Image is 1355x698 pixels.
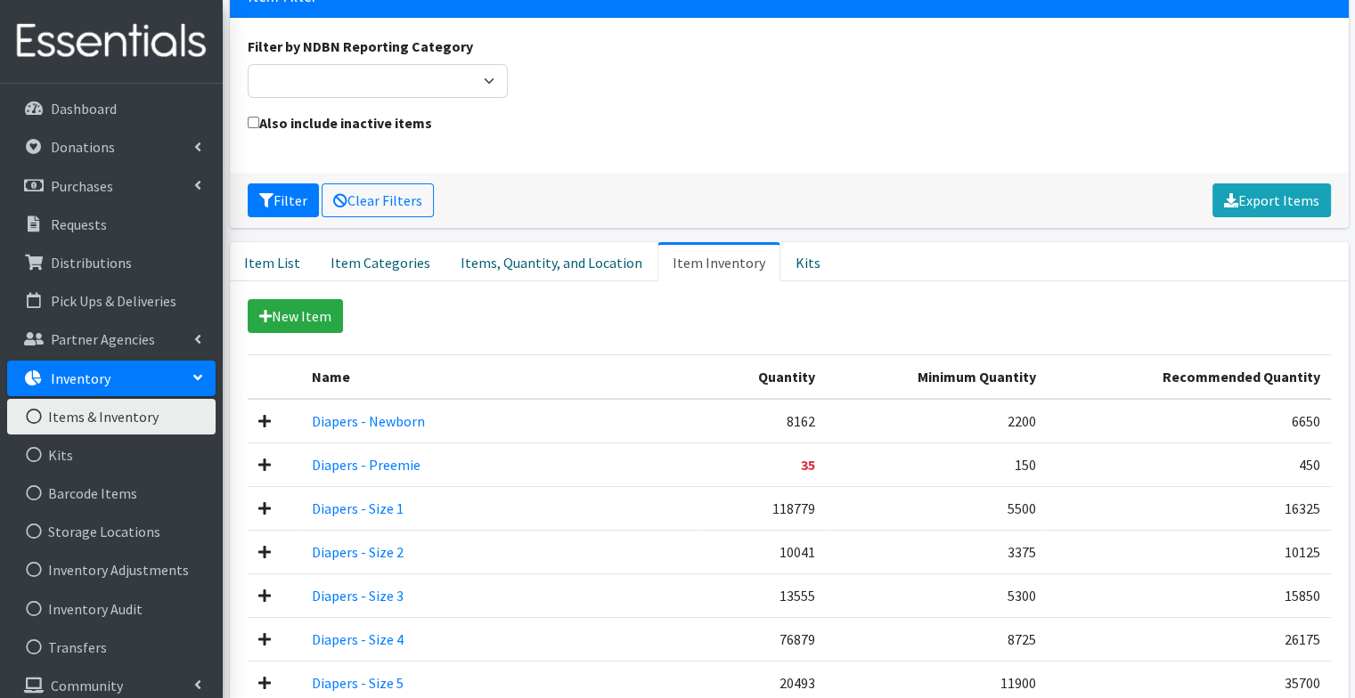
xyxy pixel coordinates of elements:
[701,354,825,399] th: Quantity
[7,629,216,665] a: Transfers
[701,399,825,443] td: 8162
[1047,486,1330,530] td: 16325
[7,475,216,511] a: Barcode Items
[7,552,216,588] a: Inventory Adjustments
[51,330,155,348] p: Partner Agencies
[701,530,825,573] td: 10041
[312,543,404,561] a: Diapers - Size 2
[1212,183,1331,217] a: Export Items
[248,117,259,128] input: Also include inactive items
[51,138,115,156] p: Donations
[322,183,434,217] a: Clear Filters
[315,242,445,281] a: Item Categories
[7,207,216,242] a: Requests
[780,242,836,281] a: Kits
[701,486,825,530] td: 118779
[826,573,1048,617] td: 5300
[7,283,216,319] a: Pick Ups & Deliveries
[7,399,216,434] a: Items & Inventory
[445,242,657,281] a: Items, Quantity, and Location
[1047,617,1330,661] td: 26175
[248,299,343,333] a: New Item
[7,245,216,280] a: Distributions
[826,486,1048,530] td: 5500
[7,514,216,549] a: Storage Locations
[826,530,1048,573] td: 3375
[51,215,107,233] p: Requests
[7,168,216,204] a: Purchases
[301,354,702,399] th: Name
[312,630,404,648] a: Diapers - Size 4
[312,587,404,605] a: Diapers - Size 3
[7,591,216,627] a: Inventory Audit
[248,36,473,57] label: Filter by NDBN Reporting Category
[1047,442,1330,486] td: 450
[701,573,825,617] td: 13555
[51,677,123,694] p: Community
[701,617,825,661] td: 76879
[7,437,216,473] a: Kits
[51,292,176,310] p: Pick Ups & Deliveries
[51,369,110,387] p: Inventory
[1047,399,1330,443] td: 6650
[7,321,216,357] a: Partner Agencies
[248,183,319,217] button: Filter
[1047,530,1330,573] td: 10125
[1047,573,1330,617] td: 15850
[657,242,780,281] a: Item Inventory
[312,412,425,430] a: Diapers - Newborn
[51,177,113,195] p: Purchases
[248,112,432,134] label: Also include inactive items
[826,399,1048,443] td: 2200
[7,361,216,396] a: Inventory
[826,617,1048,661] td: 8725
[7,129,216,165] a: Donations
[312,674,404,692] a: Diapers - Size 5
[7,91,216,126] a: Dashboard
[701,442,825,486] td: 35
[51,254,132,272] p: Distributions
[1047,354,1330,399] th: Recommended Quantity
[312,499,404,517] a: Diapers - Size 1
[826,442,1048,486] td: 150
[7,12,216,71] img: HumanEssentials
[230,242,315,281] a: Item List
[312,456,420,474] a: Diapers - Preemie
[51,100,117,118] p: Dashboard
[826,354,1048,399] th: Minimum Quantity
